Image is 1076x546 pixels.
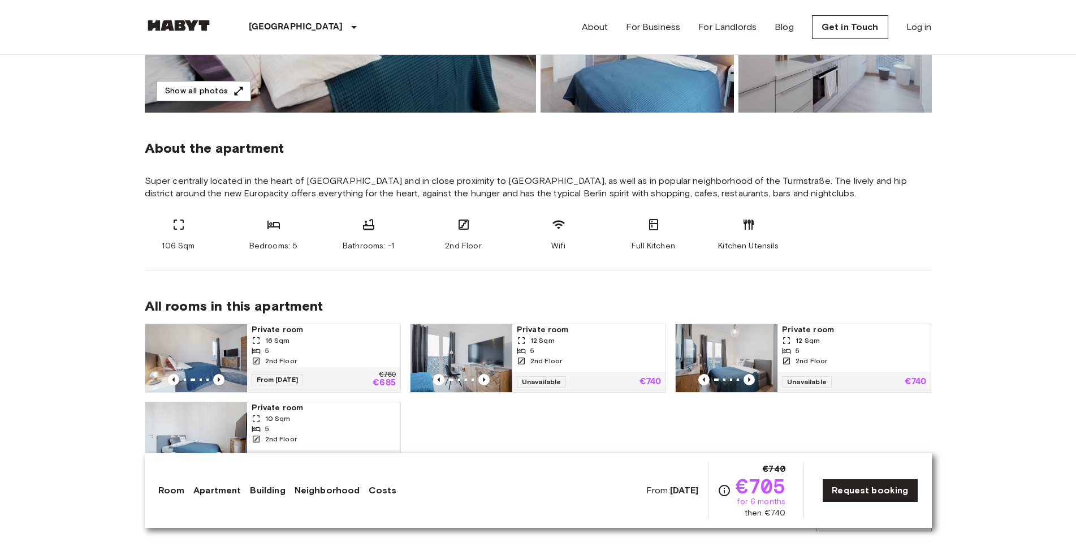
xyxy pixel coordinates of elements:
span: 2nd Floor [445,240,481,252]
span: 5 [265,346,269,356]
a: Building [250,484,285,497]
span: Private room [517,324,661,336]
span: 5 [265,424,269,434]
a: Neighborhood [295,484,360,497]
span: 5 [530,346,534,356]
span: Bathrooms: -1 [343,240,394,252]
span: 12 Sqm [530,336,555,346]
span: Kitchen Utensils [718,240,778,252]
span: 106 Sqm [162,240,195,252]
a: Request booking [822,479,918,502]
a: Blog [775,20,794,34]
span: 2nd Floor [265,434,297,444]
span: From [DATE] [252,374,304,385]
button: Previous image [478,374,490,385]
span: Wifi [551,240,565,252]
span: €740 [763,462,786,476]
a: Log in [906,20,932,34]
p: €740 [639,377,662,386]
button: Previous image [168,452,179,463]
span: Private room [252,402,396,414]
span: 12 Sqm [796,336,820,346]
a: Previous imagePrevious imagePrivate room16 Sqm52nd FloorFrom [DATE]€760€685 [145,324,401,393]
button: Previous image [698,374,710,385]
img: Marketing picture of unit DE-01-008-004-04HF [410,324,512,392]
span: About the apartment [145,140,284,157]
span: Super centrally located in the heart of [GEOGRAPHIC_DATA] and in close proximity to [GEOGRAPHIC_D... [145,175,932,200]
img: Marketing picture of unit DE-01-008-004-01HF [145,402,247,470]
span: for 6 months [737,496,785,508]
span: 2nd Floor [796,356,827,366]
a: Room [158,484,185,497]
span: then €740 [745,508,785,519]
button: Previous image [433,374,444,385]
img: Habyt [145,20,213,31]
a: Apartment [193,484,241,497]
span: All rooms in this apartment [145,298,932,315]
span: 2nd Floor [530,356,562,366]
a: Marketing picture of unit DE-01-008-004-03HFPrevious imagePrevious imagePrivate room12 Sqm52nd Fl... [675,324,931,393]
a: Costs [369,484,396,497]
button: Previous image [744,374,755,385]
p: €685 [373,379,396,388]
span: Private room [252,324,396,336]
button: Previous image [168,374,179,385]
span: 10 Sqm [265,414,291,424]
b: [DATE] [670,485,699,496]
a: Marketing picture of unit DE-01-008-004-01HFPrevious imagePrevious imagePrivate room10 Sqm52nd Fl... [145,402,401,471]
span: Private room [782,324,926,336]
a: For Landlords [698,20,757,34]
a: About [582,20,608,34]
svg: Check cost overview for full price breakdown. Please note that discounts apply to new joiners onl... [718,484,731,497]
span: Unavailable [782,376,832,388]
a: Marketing picture of unit DE-01-008-004-04HFPrevious imagePrevious imagePrivate room12 Sqm52nd Fl... [410,324,666,393]
a: Get in Touch [812,15,888,39]
button: Show all photos [156,81,251,102]
button: Previous image [213,452,224,463]
span: Unavailable [517,376,567,388]
span: Bedrooms: 5 [249,240,298,252]
p: €760 [379,372,395,379]
button: Previous image [213,374,224,385]
span: 5 [796,346,800,356]
span: Full Kitchen [632,240,675,252]
p: [GEOGRAPHIC_DATA] [249,20,343,34]
img: Marketing picture of unit DE-01-008-004-03HF [676,324,777,392]
span: 16 Sqm [265,336,290,346]
span: 2nd Floor [265,356,297,366]
img: Marketing picture of unit DE-01-008-004-02HF [145,324,247,392]
a: For Business [626,20,680,34]
span: From: [646,484,699,497]
p: €740 [905,377,927,386]
span: €705 [736,476,786,496]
